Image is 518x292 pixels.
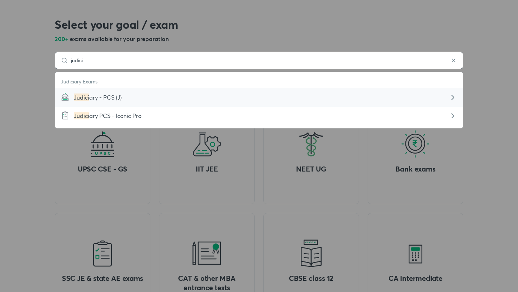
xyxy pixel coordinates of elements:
[74,112,89,119] span: Judici
[55,107,463,125] a: Judiciary PCS - Iconic Pro
[74,93,89,101] span: Judici
[61,75,457,88] p: Judiciary Exams
[89,93,122,101] span: ary - PCS (J)
[89,112,141,119] span: ary PCS - Iconic Pro
[55,88,463,106] a: Judiciary - PCS (J)
[68,58,450,63] input: Type the goal / exam you’re preparing for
